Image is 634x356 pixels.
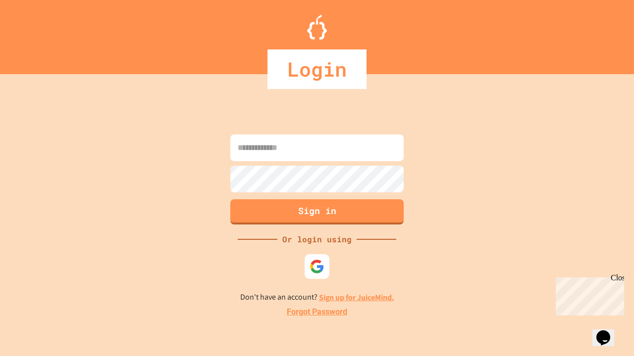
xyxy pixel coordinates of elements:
img: Logo.svg [307,15,327,40]
iframe: chat widget [552,273,624,315]
iframe: chat widget [592,316,624,346]
a: Forgot Password [287,306,347,318]
p: Don't have an account? [240,291,394,304]
div: Login [267,49,367,89]
a: Sign up for JuiceMind. [319,292,394,303]
button: Sign in [230,199,404,224]
div: Chat with us now!Close [4,4,68,63]
div: Or login using [277,233,357,245]
img: google-icon.svg [310,259,324,274]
